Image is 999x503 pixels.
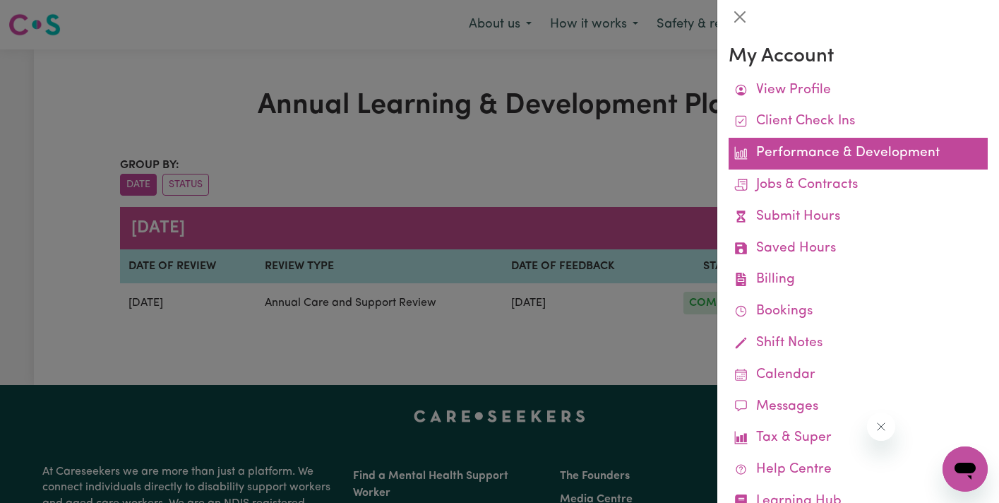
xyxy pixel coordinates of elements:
[729,296,988,328] a: Bookings
[943,446,988,492] iframe: Button to launch messaging window
[729,170,988,201] a: Jobs & Contracts
[729,75,988,107] a: View Profile
[729,264,988,296] a: Billing
[729,106,988,138] a: Client Check Ins
[729,233,988,265] a: Saved Hours
[729,201,988,233] a: Submit Hours
[8,10,85,21] span: Need any help?
[729,360,988,391] a: Calendar
[729,138,988,170] a: Performance & Development
[867,413,895,441] iframe: Close message
[729,391,988,423] a: Messages
[729,454,988,486] a: Help Centre
[729,328,988,360] a: Shift Notes
[729,6,751,28] button: Close
[729,422,988,454] a: Tax & Super
[729,45,988,69] h3: My Account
